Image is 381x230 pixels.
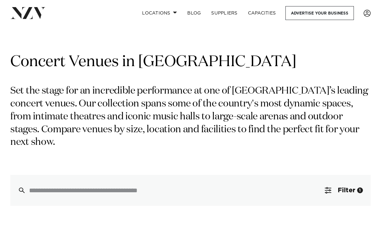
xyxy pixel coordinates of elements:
a: Locations [137,6,182,20]
p: Set the stage for an incredible performance at one of [GEOGRAPHIC_DATA]’s leading concert venues.... [10,85,371,149]
span: Filter [338,187,355,194]
button: Filter1 [317,175,371,206]
a: BLOG [182,6,206,20]
h1: Concert Venues in [GEOGRAPHIC_DATA] [10,52,371,72]
div: 1 [357,187,363,193]
a: SUPPLIERS [206,6,242,20]
img: nzv-logo.png [10,7,46,19]
a: Advertise your business [285,6,354,20]
a: Capacities [243,6,281,20]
